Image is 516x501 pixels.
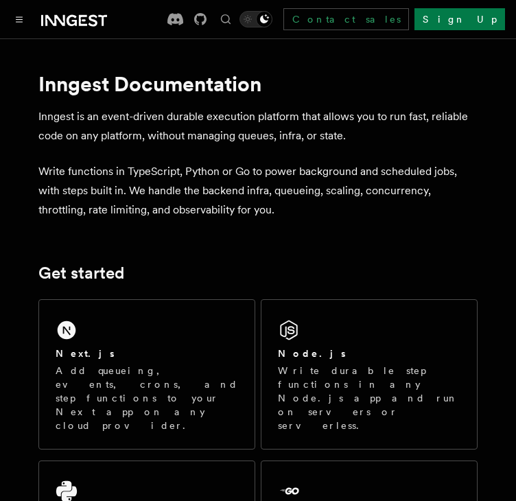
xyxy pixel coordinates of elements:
[38,71,478,96] h1: Inngest Documentation
[38,107,478,145] p: Inngest is an event-driven durable execution platform that allows you to run fast, reliable code ...
[56,364,238,432] p: Add queueing, events, crons, and step functions to your Next app on any cloud provider.
[414,8,505,30] a: Sign Up
[11,11,27,27] button: Toggle navigation
[56,347,115,360] h2: Next.js
[283,8,409,30] a: Contact sales
[38,162,478,220] p: Write functions in TypeScript, Python or Go to power background and scheduled jobs, with steps bu...
[278,364,460,432] p: Write durable step functions in any Node.js app and run on servers or serverless.
[261,299,478,450] a: Node.jsWrite durable step functions in any Node.js app and run on servers or serverless.
[218,11,234,27] button: Find something...
[38,299,255,450] a: Next.jsAdd queueing, events, crons, and step functions to your Next app on any cloud provider.
[239,11,272,27] button: Toggle dark mode
[278,347,346,360] h2: Node.js
[38,264,124,283] a: Get started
